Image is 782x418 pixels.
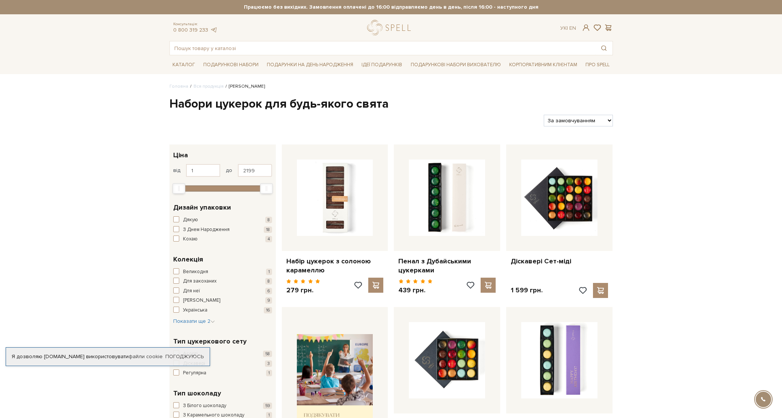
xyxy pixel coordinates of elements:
span: 8 [265,278,272,284]
span: Українська [183,307,207,314]
a: En [569,25,576,31]
strong: Працюємо без вихідних. Замовлення оплачені до 16:00 відправляємо день в день, після 16:00 - насту... [169,4,613,11]
a: файли cookie [129,353,163,360]
span: 4 [265,236,272,242]
span: Показати ще 2 [173,318,215,324]
button: Для неї 6 [173,287,272,295]
a: 0 800 319 233 [173,27,208,33]
span: 1 [266,269,272,275]
span: 58 [263,351,272,357]
span: Тип шоколаду [173,388,221,398]
span: Великодня [183,268,208,276]
a: Подарункові набори [200,59,262,71]
span: З Днем Народження [183,226,230,234]
a: Вся продукція [194,84,224,89]
p: 279 грн. [286,286,321,295]
span: Для неї [183,287,200,295]
p: 439 грн. [398,286,433,295]
span: Тип цукеркового сету [173,336,247,347]
a: Погоджуюсь [165,353,204,360]
a: Каталог [169,59,198,71]
span: 9 [265,297,272,304]
span: Колекція [173,254,203,264]
a: Подарункові набори вихователю [408,58,504,71]
a: Ідеї подарунків [358,59,405,71]
a: Набір цукерок з солоною карамеллю [286,257,384,275]
div: Ук [560,25,576,32]
button: Регулярна 1 [173,369,272,377]
button: Дякую 8 [173,216,272,224]
input: Ціна [186,164,220,177]
span: Дизайн упаковки [173,202,231,213]
button: Показати ще 2 [173,318,215,325]
div: Я дозволяю [DOMAIN_NAME] використовувати [6,353,210,360]
a: Подарунки на День народження [264,59,356,71]
span: З Білого шоколаду [183,402,226,410]
span: Консультація: [173,22,218,27]
span: 6 [265,288,272,294]
button: Великодня 1 [173,268,272,276]
span: Дякую [183,216,198,224]
button: Діскавері 3 [173,360,272,368]
a: Діскавері Сет-міді [511,257,608,266]
button: Для закоханих 8 [173,278,272,285]
button: Кохаю 4 [173,236,272,243]
span: Кохаю [183,236,198,243]
span: 8 [265,217,272,223]
a: Корпоративним клієнтам [506,58,580,71]
button: [PERSON_NAME] 9 [173,297,272,304]
a: logo [367,20,414,35]
span: 18 [264,226,272,233]
div: Min [172,183,185,194]
span: від [173,167,180,174]
span: Для закоханих [183,278,216,285]
span: 3 [265,360,272,367]
p: 1 599 грн. [511,286,543,295]
li: [PERSON_NAME] [224,83,265,90]
span: 16 [264,307,272,313]
span: до [226,167,232,174]
input: Пошук товару у каталозі [170,41,595,55]
span: Ціна [173,150,188,160]
a: Про Spell [582,59,613,71]
button: Українська 16 [173,307,272,314]
input: Ціна [238,164,272,177]
a: telegram [210,27,218,33]
span: [PERSON_NAME] [183,297,220,304]
h1: Набори цукерок для будь-якого свята [169,96,613,112]
span: Регулярна [183,369,206,377]
span: 1 [266,370,272,376]
button: З Білого шоколаду 59 [173,402,272,410]
button: Пошук товару у каталозі [595,41,613,55]
a: Пенал з Дубайськими цукерками [398,257,496,275]
span: 59 [263,403,272,409]
button: Асорті 58 [173,350,272,358]
div: Max [260,183,273,194]
a: Головна [169,84,188,89]
span: | [567,25,568,31]
button: З Днем Народження 18 [173,226,272,234]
